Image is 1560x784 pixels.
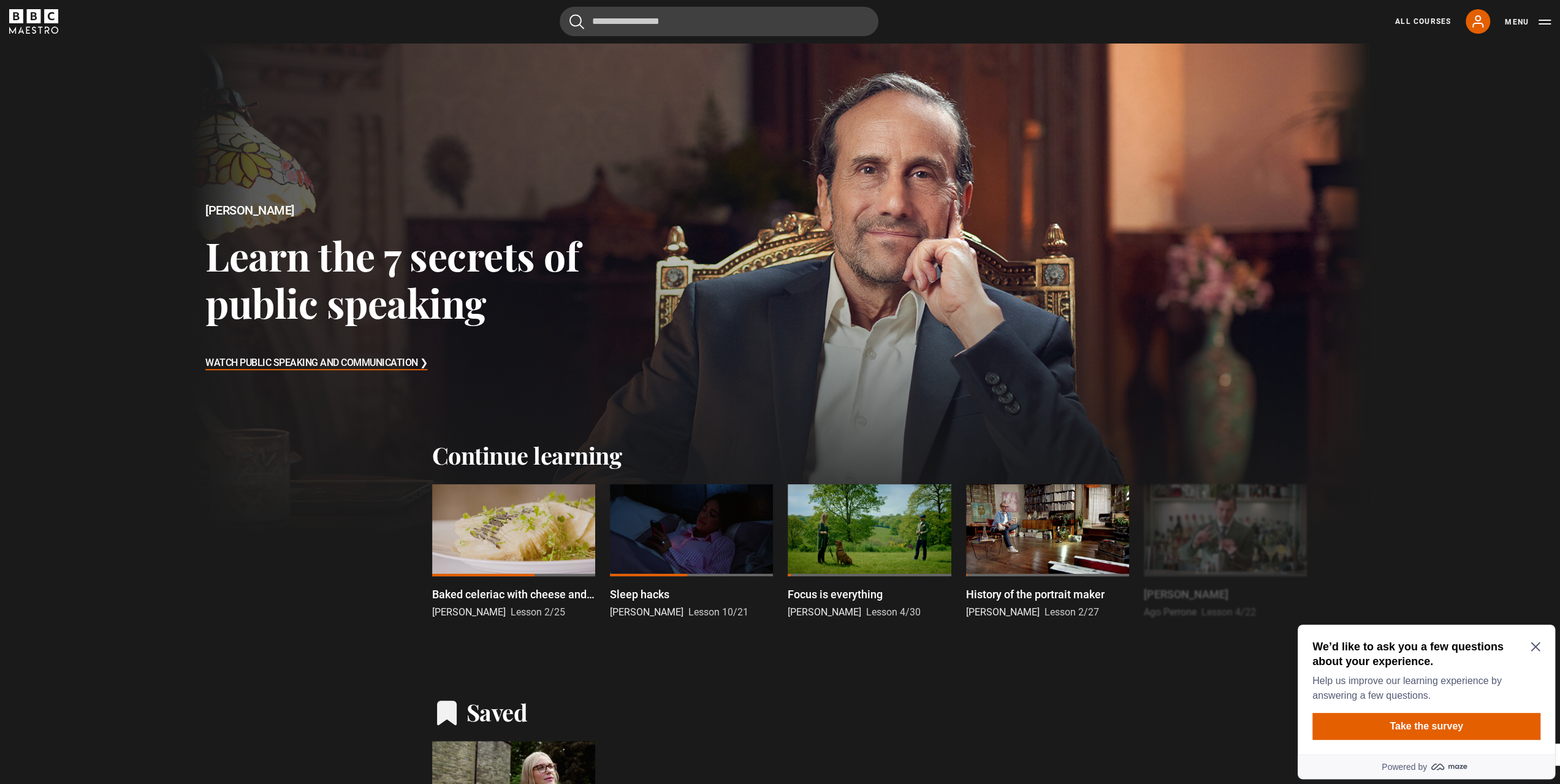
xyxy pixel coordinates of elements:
[788,484,951,620] a: Focus is everything [PERSON_NAME] Lesson 4/30
[788,586,883,603] p: Focus is everything
[966,484,1129,620] a: History of the portrait maker [PERSON_NAME] Lesson 2/27
[1144,606,1197,618] span: Ago Perrone
[1201,606,1256,618] span: Lesson 4/22
[432,606,506,618] span: [PERSON_NAME]
[20,54,243,83] p: Help us improve our learning experience by answering a few questions.
[610,586,669,603] p: Sleep hacks
[5,5,262,159] div: Optional study invitation
[688,606,748,618] span: Lesson 10/21
[560,7,878,36] input: Search
[866,606,921,618] span: Lesson 4/30
[192,43,1369,533] a: [PERSON_NAME] Learn the 7 secrets of public speaking Watch Public Speaking and Communication ❯
[205,204,663,218] h2: [PERSON_NAME]
[466,698,528,726] h2: Saved
[432,441,1128,470] h2: Continue learning
[610,484,773,620] a: Sleep hacks [PERSON_NAME] Lesson 10/21
[1505,16,1551,28] button: Toggle navigation
[569,14,584,29] button: Submit the search query
[966,606,1040,618] span: [PERSON_NAME]
[788,606,861,618] span: [PERSON_NAME]
[966,586,1105,603] p: History of the portrait maker
[20,93,248,120] button: Take the survey
[1144,484,1307,620] a: [PERSON_NAME] Ago Perrone Lesson 4/22
[610,606,683,618] span: [PERSON_NAME]
[238,22,248,32] button: Close Maze Prompt
[5,135,262,159] a: Powered by maze
[20,20,243,49] h2: We’d like to ask you a few questions about your experience.
[205,354,428,373] h3: Watch Public Speaking and Communication ❯
[1144,586,1228,603] p: [PERSON_NAME]
[9,9,58,34] svg: BBC Maestro
[205,232,663,327] h3: Learn the 7 secrets of public speaking
[511,606,565,618] span: Lesson 2/25
[1395,16,1451,27] a: All Courses
[432,484,595,620] a: Baked celeriac with cheese and truffle [PERSON_NAME] Lesson 2/25
[432,586,595,603] p: Baked celeriac with cheese and truffle
[1044,606,1099,618] span: Lesson 2/27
